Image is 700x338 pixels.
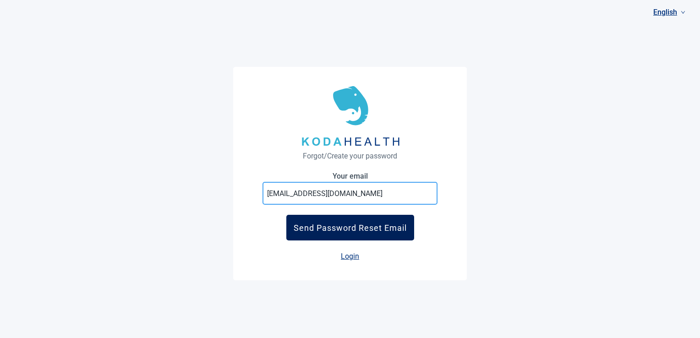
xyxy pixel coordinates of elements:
[294,223,407,233] div: Send Password Reset Email
[262,172,437,180] label: Your email
[271,150,429,162] h1: Forgot/Create your password
[286,215,414,240] button: Send Password Reset Email
[681,10,685,15] span: down
[341,252,359,261] a: Login
[650,5,689,20] a: Current language: English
